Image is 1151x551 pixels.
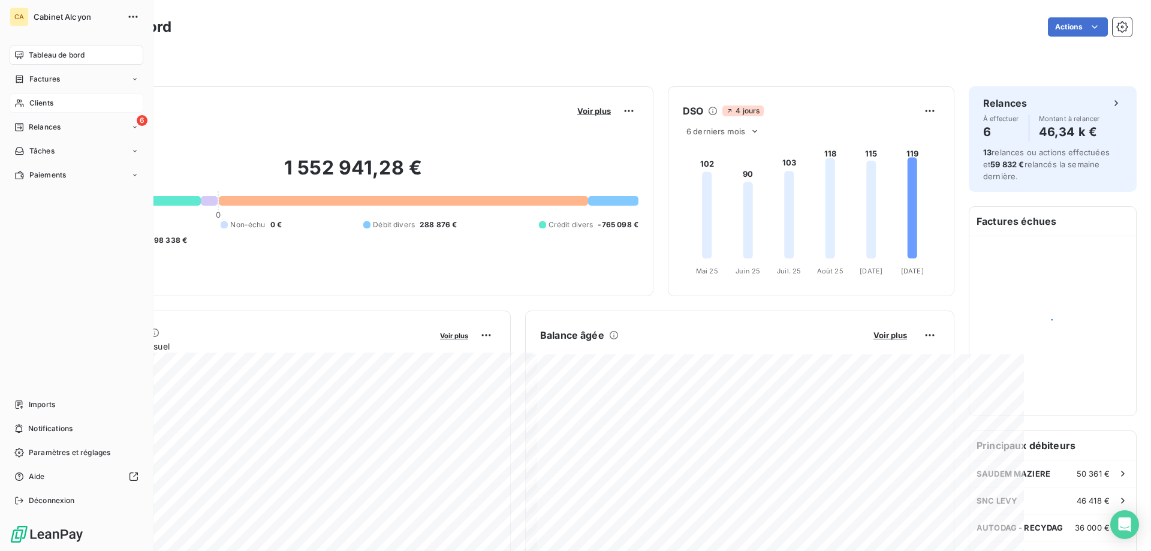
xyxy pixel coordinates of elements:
[983,147,1110,181] span: relances ou actions effectuées et relancés la semaine dernière.
[1110,510,1139,539] div: Open Intercom Messenger
[270,219,282,230] span: 0 €
[29,74,60,85] span: Factures
[68,156,638,192] h2: 1 552 941,28 €
[683,104,703,118] h6: DSO
[230,219,265,230] span: Non-échu
[736,267,760,275] tspan: Juin 25
[29,98,53,109] span: Clients
[29,447,110,458] span: Paramètres et réglages
[440,332,468,340] span: Voir plus
[1077,496,1110,505] span: 46 418 €
[420,219,457,230] span: 288 876 €
[777,267,801,275] tspan: Juil. 25
[29,146,55,156] span: Tâches
[969,431,1136,460] h6: Principaux débiteurs
[1039,122,1100,141] h4: 46,34 k €
[29,170,66,180] span: Paiements
[870,330,911,341] button: Voir plus
[722,106,763,116] span: 4 jours
[983,96,1027,110] h6: Relances
[29,495,75,506] span: Déconnexion
[983,115,1019,122] span: À effectuer
[873,330,907,340] span: Voir plus
[577,106,611,116] span: Voir plus
[10,467,143,486] a: Aide
[969,207,1136,236] h6: Factures échues
[436,330,472,341] button: Voir plus
[1075,523,1110,532] span: 36 000 €
[29,399,55,410] span: Imports
[68,340,432,353] span: Chiffre d'affaires mensuel
[1048,17,1108,37] button: Actions
[549,219,593,230] span: Crédit divers
[696,267,718,275] tspan: Mai 25
[10,7,29,26] div: CA
[817,267,843,275] tspan: Août 25
[150,235,187,246] span: -98 338 €
[860,267,882,275] tspan: [DATE]
[1039,115,1100,122] span: Montant à relancer
[598,219,638,230] span: -765 098 €
[990,159,1024,169] span: 59 832 €
[29,50,85,61] span: Tableau de bord
[983,122,1019,141] h4: 6
[34,12,120,22] span: Cabinet Alcyon
[373,219,415,230] span: Débit divers
[901,267,924,275] tspan: [DATE]
[686,127,745,136] span: 6 derniers mois
[29,471,45,482] span: Aide
[1077,469,1110,478] span: 50 361 €
[28,423,73,434] span: Notifications
[10,525,84,544] img: Logo LeanPay
[983,147,992,157] span: 13
[574,106,614,116] button: Voir plus
[137,115,147,126] span: 6
[29,122,61,133] span: Relances
[216,210,221,219] span: 0
[540,328,604,342] h6: Balance âgée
